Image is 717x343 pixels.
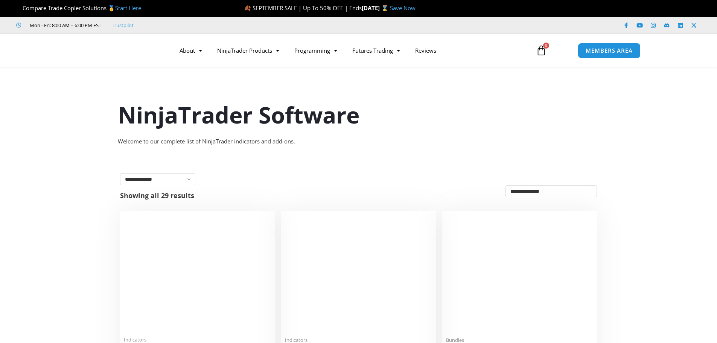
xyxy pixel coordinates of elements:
[28,21,101,30] span: Mon - Fri: 8:00 AM – 6:00 PM EST
[172,42,527,59] nav: Menu
[525,40,558,61] a: 0
[446,215,593,332] img: Accounts Dashboard Suite
[112,21,134,30] a: Trustpilot
[345,42,408,59] a: Futures Trading
[390,4,416,12] a: Save Now
[362,4,390,12] strong: [DATE] ⌛
[120,192,194,199] p: Showing all 29 results
[505,185,597,197] select: Shop order
[16,4,141,12] span: Compare Trade Copier Solutions 🥇
[543,43,549,49] span: 0
[124,337,271,343] span: Indicators
[578,43,641,58] a: MEMBERS AREA
[124,215,271,332] img: Duplicate Account Actions
[408,42,444,59] a: Reviews
[210,42,287,59] a: NinjaTrader Products
[118,99,600,131] h1: NinjaTrader Software
[118,136,600,147] div: Welcome to our complete list of NinjaTrader indicators and add-ons.
[76,37,157,64] img: LogoAI | Affordable Indicators – NinjaTrader
[586,48,633,53] span: MEMBERS AREA
[287,42,345,59] a: Programming
[172,42,210,59] a: About
[115,4,141,12] a: Start Here
[17,5,22,11] img: 🏆
[285,215,432,332] img: Account Risk Manager
[244,4,362,12] span: 🍂 SEPTEMBER SALE | Up To 50% OFF | Ends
